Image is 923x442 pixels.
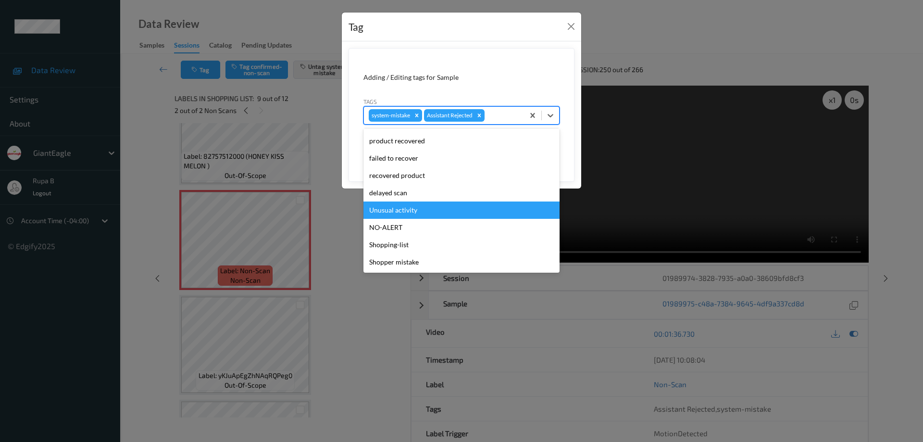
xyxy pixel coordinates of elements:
label: Tags [363,97,377,106]
div: Adding / Editing tags for Sample [363,73,560,82]
div: Remove Assistant Rejected [474,109,485,122]
div: delayed scan [363,184,560,202]
div: recovered product [363,167,560,184]
button: Close [564,20,578,33]
div: failed to recover [363,150,560,167]
div: Unusual activity [363,202,560,219]
div: Remove system-mistake [412,109,422,122]
div: NO-ALERT [363,219,560,236]
div: Shopping-list [363,236,560,253]
div: Tag [349,19,363,35]
div: system-mistake [369,109,412,122]
div: Shopper mistake [363,253,560,271]
div: Assistant Rejected [424,109,474,122]
div: product recovered [363,132,560,150]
